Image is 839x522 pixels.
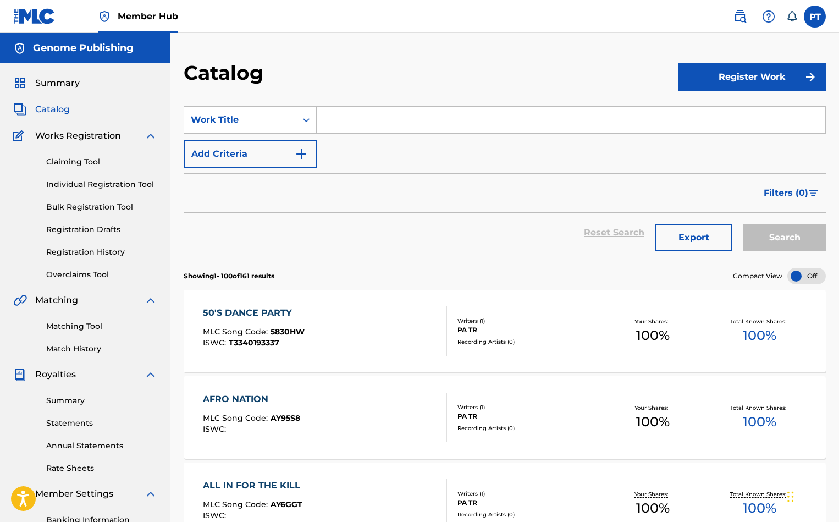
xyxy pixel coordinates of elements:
a: Public Search [729,6,751,28]
p: Total Known Shares: [730,404,789,412]
a: Registration History [46,246,157,258]
img: filter [809,190,818,196]
span: AY6GGT [271,499,302,509]
a: SummarySummary [13,76,80,90]
a: Match History [46,343,157,355]
span: 100 % [636,498,670,518]
span: ISWC : [203,510,229,520]
img: search [733,10,747,23]
p: Your Shares: [634,404,671,412]
div: 50'S DANCE PARTY [203,306,305,320]
div: User Menu [804,6,826,28]
span: 100 % [743,412,776,432]
a: Registration Drafts [46,224,157,235]
img: Top Rightsholder [98,10,111,23]
span: T3340193337 [229,338,279,348]
a: Overclaims Tool [46,269,157,281]
div: Work Title [191,113,290,127]
div: Writers ( 1 ) [457,317,599,325]
iframe: Resource Center [808,344,839,436]
span: Catalog [35,103,70,116]
h2: Catalog [184,61,269,85]
a: 50'S DANCE PARTYMLC Song Code:5830HWISWC:T3340193337Writers (1)PA TRRecording Artists (0)Your Sha... [184,290,826,372]
p: Total Known Shares: [730,317,789,326]
img: Royalties [13,368,26,381]
div: AFRO NATION [203,393,300,406]
div: Recording Artists ( 0 ) [457,424,599,432]
img: expand [144,368,157,381]
span: MLC Song Code : [203,413,271,423]
span: MLC Song Code : [203,499,271,509]
img: Accounts [13,42,26,55]
a: Individual Registration Tool [46,179,157,190]
a: Statements [46,417,157,429]
button: Register Work [678,63,826,91]
span: 100 % [743,498,776,518]
div: Writers ( 1 ) [457,490,599,498]
div: Writers ( 1 ) [457,403,599,411]
a: Matching Tool [46,321,157,332]
img: expand [144,487,157,501]
p: Your Shares: [634,317,671,326]
span: Royalties [35,368,76,381]
a: Annual Statements [46,440,157,452]
img: 9d2ae6d4665cec9f34b9.svg [295,147,308,161]
span: 5830HW [271,327,305,337]
a: Bulk Registration Tool [46,201,157,213]
span: 100 % [636,412,670,432]
span: ISWC : [203,424,229,434]
button: Add Criteria [184,140,317,168]
img: MLC Logo [13,8,56,24]
p: Total Known Shares: [730,490,789,498]
a: Rate Sheets [46,463,157,474]
img: expand [144,129,157,142]
span: 100 % [743,326,776,345]
span: AY95S8 [271,413,300,423]
span: Works Registration [35,129,121,142]
img: f7272a7cc735f4ea7f67.svg [804,70,817,84]
img: Summary [13,76,26,90]
span: Filters ( 0 ) [764,186,808,200]
img: Works Registration [13,129,27,142]
span: ISWC : [203,338,229,348]
img: help [762,10,775,23]
h5: Genome Publishing [33,42,134,54]
div: PA TR [457,498,599,508]
span: Compact View [733,271,782,281]
a: Summary [46,395,157,406]
img: Member Settings [13,487,26,501]
span: 100 % [636,326,670,345]
a: AFRO NATIONMLC Song Code:AY95S8ISWC:Writers (1)PA TRRecording Artists (0)Your Shares:100%Total Kn... [184,376,826,459]
img: expand [144,294,157,307]
button: Filters (0) [757,179,826,207]
div: Notifications [786,11,797,22]
span: Member Settings [35,487,113,501]
span: Matching [35,294,78,307]
a: Claiming Tool [46,156,157,168]
span: Member Hub [118,10,178,23]
img: Catalog [13,103,26,116]
div: Help [758,6,780,28]
div: Drag [787,480,794,513]
span: MLC Song Code : [203,327,271,337]
p: Your Shares: [634,490,671,498]
a: CatalogCatalog [13,103,70,116]
span: Summary [35,76,80,90]
div: ALL IN FOR THE KILL [203,479,306,492]
img: Matching [13,294,27,307]
div: Recording Artists ( 0 ) [457,338,599,346]
div: Recording Artists ( 0 ) [457,510,599,519]
form: Search Form [184,106,826,262]
div: PA TR [457,325,599,335]
iframe: Chat Widget [784,469,839,522]
button: Export [655,224,732,251]
p: Showing 1 - 100 of 161 results [184,271,274,281]
div: PA TR [457,411,599,421]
